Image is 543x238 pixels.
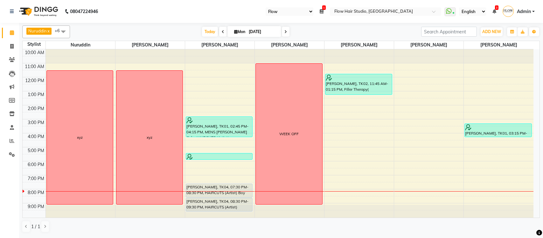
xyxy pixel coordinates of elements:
span: [PERSON_NAME] [324,41,394,49]
div: Stylist [23,41,45,48]
span: Nuruddin [28,28,47,33]
div: 5:00 PM [26,147,45,154]
span: Nuruddin [46,41,115,49]
div: [PERSON_NAME], TK01, 03:15 PM-04:15 PM, PEDICURE Classic (₹700) [465,124,531,137]
input: 2025-09-01 [247,27,279,37]
span: Today [202,27,218,37]
div: 3:00 PM [26,119,45,126]
div: 8:00 PM [26,189,45,196]
div: 2:00 PM [26,105,45,112]
button: ADD NEW [481,27,503,36]
span: Admin [517,8,531,15]
span: [PERSON_NAME] [464,41,533,49]
a: 1 [320,9,324,14]
div: [PERSON_NAME], TK03, 05:20 PM-05:50 PM, HAIRWASH upto waist (₹450) [186,153,253,159]
div: WEEK OFF [279,131,299,137]
a: x [47,28,50,33]
div: [PERSON_NAME], TK04, 07:30 PM-08:30 PM, HAIRCUTS (Artist) Boy [186,184,253,197]
span: 1 [322,5,326,10]
input: Search Appointment [421,27,477,37]
div: 6:00 PM [26,161,45,168]
div: 10:00 AM [24,49,45,56]
div: xyz [77,135,83,140]
div: [PERSON_NAME], TK01, 02:45 PM-04:15 PM, MENS [PERSON_NAME] Color,HAIRCUTS (Artist) [DEMOGRAPHIC_D... [186,117,253,137]
div: 11:00 AM [24,63,45,70]
div: [PERSON_NAME], TK02, 11:45 AM-01:15 PM, Filler Therapy( [325,74,392,94]
span: [PERSON_NAME] [185,41,254,49]
b: 08047224946 [70,3,98,20]
span: [PERSON_NAME] [255,41,324,49]
div: 7:00 PM [26,175,45,182]
a: 3 [492,9,496,14]
div: 1:00 PM [26,91,45,98]
span: Mon [233,29,247,34]
span: +6 [55,28,65,33]
span: [PERSON_NAME] [394,41,463,49]
span: 1 / 1 [31,223,40,230]
div: 12:00 PM [24,77,45,84]
span: ADD NEW [482,29,501,34]
div: 9:00 PM [26,203,45,210]
img: logo [16,3,60,20]
div: xyz [147,135,152,140]
div: [PERSON_NAME], TK04, 08:30 PM-09:30 PM, HAIRCUTS (Artist) [DEMOGRAPHIC_DATA] [186,198,253,211]
img: Admin [503,6,514,17]
div: 4:00 PM [26,133,45,140]
span: 3 [495,5,498,10]
span: [PERSON_NAME] [115,41,185,49]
